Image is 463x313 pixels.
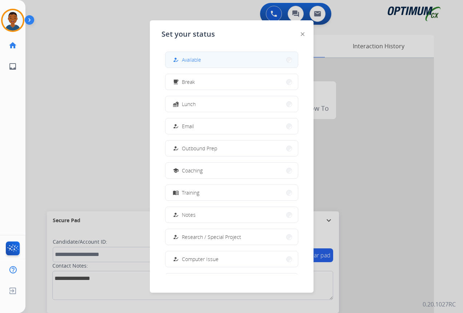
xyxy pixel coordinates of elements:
button: Computer Issue [165,251,298,267]
button: Break [165,74,298,90]
span: Break [182,78,195,86]
button: Coaching [165,163,298,178]
span: Coaching [182,167,203,174]
p: 0.20.1027RC [423,300,456,309]
button: Available [165,52,298,68]
mat-icon: inbox [8,62,17,71]
mat-icon: free_breakfast [172,79,179,85]
mat-icon: how_to_reg [172,234,179,240]
button: Notes [165,207,298,223]
mat-icon: how_to_reg [172,145,179,151]
mat-icon: fastfood [172,101,179,107]
span: Available [182,56,201,64]
button: Research / Special Project [165,229,298,245]
span: Lunch [182,100,196,108]
mat-icon: how_to_reg [172,57,179,63]
span: Training [182,189,199,196]
span: Set your status [161,29,215,39]
button: Internet Issue [165,273,298,289]
mat-icon: how_to_reg [172,212,179,218]
mat-icon: how_to_reg [172,256,179,262]
button: Outbound Prep [165,141,298,156]
mat-icon: school [172,167,179,174]
span: Computer Issue [182,255,219,263]
span: Outbound Prep [182,145,217,152]
span: Notes [182,211,196,219]
span: Research / Special Project [182,233,241,241]
img: avatar [3,10,23,31]
mat-icon: how_to_reg [172,123,179,129]
img: close-button [301,32,304,36]
span: Email [182,122,194,130]
button: Training [165,185,298,200]
mat-icon: home [8,41,17,50]
button: Email [165,118,298,134]
button: Lunch [165,96,298,112]
mat-icon: menu_book [172,190,179,196]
